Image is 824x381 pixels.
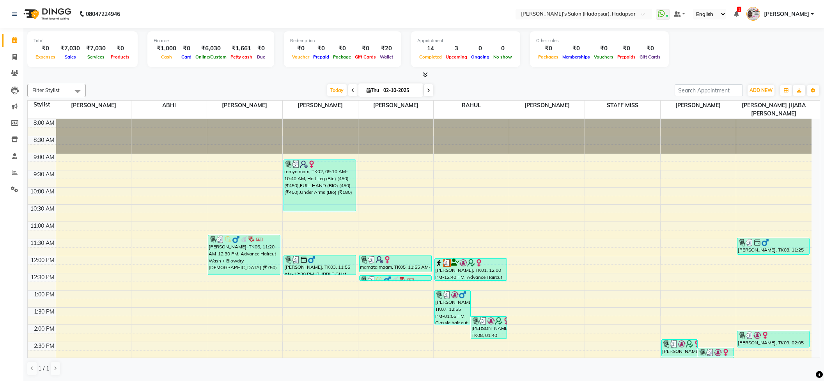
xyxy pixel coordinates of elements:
[32,308,56,316] div: 1:30 PM
[154,44,179,53] div: ₹1,000
[179,44,193,53] div: ₹0
[560,44,592,53] div: ₹0
[159,54,174,60] span: Cash
[353,44,378,53] div: ₹0
[179,54,193,60] span: Card
[434,101,509,110] span: RAHUL
[471,317,507,338] div: [PERSON_NAME], TK08, 01:40 PM-02:20 PM, Advance Haircut [DEMOGRAPHIC_DATA] (₹400)
[360,276,431,280] div: [PERSON_NAME], TK06, 12:30 PM-12:40 PM, THREADI EYE BROW (50) (₹50)
[509,101,585,110] span: [PERSON_NAME]
[737,7,741,12] span: 1
[32,136,56,144] div: 8:30 AM
[536,44,560,53] div: ₹0
[736,101,812,119] span: [PERSON_NAME] JIJABA [PERSON_NAME]
[109,54,131,60] span: Products
[661,101,736,110] span: [PERSON_NAME]
[86,3,120,25] b: 08047224946
[737,331,810,347] div: [PERSON_NAME], TK09, 02:05 PM-02:35 PM, Hair Wash Regular Long Length ([DEMOGRAPHIC_DATA]) (400) ...
[360,255,431,272] div: mamata maam, TK05, 11:55 AM-12:25 PM, Foot Reflexology Massage(20 Min) (00) (₹800)
[536,54,560,60] span: Packages
[638,44,663,53] div: ₹0
[229,54,254,60] span: Petty cash
[365,87,381,93] span: Thu
[290,54,311,60] span: Voucher
[83,44,109,53] div: ₹7,030
[592,44,615,53] div: ₹0
[435,259,507,280] div: [PERSON_NAME], TK01, 12:00 PM-12:40 PM, Advance Haircut [DEMOGRAPHIC_DATA]
[32,119,56,127] div: 8:00 AM
[746,7,760,21] img: PAVAN
[311,54,331,60] span: Prepaid
[311,44,331,53] div: ₹0
[34,54,57,60] span: Expenses
[417,44,444,53] div: 14
[417,37,514,44] div: Appointment
[29,256,56,264] div: 12:00 PM
[331,44,353,53] div: ₹0
[491,54,514,60] span: No show
[353,54,378,60] span: Gift Cards
[417,54,444,60] span: Completed
[28,101,56,109] div: Stylist
[560,54,592,60] span: Memberships
[734,11,739,18] a: 1
[32,291,56,299] div: 1:00 PM
[331,54,353,60] span: Package
[444,44,469,53] div: 3
[615,54,638,60] span: Prepaids
[491,44,514,53] div: 0
[378,44,395,53] div: ₹20
[358,101,434,110] span: [PERSON_NAME]
[469,44,491,53] div: 0
[254,44,268,53] div: ₹0
[381,85,420,96] input: 2025-10-02
[29,188,56,196] div: 10:00 AM
[536,37,663,44] div: Other sales
[193,44,229,53] div: ₹6,030
[32,87,60,93] span: Filter Stylist
[229,44,254,53] div: ₹1,661
[662,340,697,356] div: [PERSON_NAME], TK08, 02:20 PM-02:50 PM, DTAN FACE (500) (₹500)
[154,37,268,44] div: Finance
[34,37,131,44] div: Total
[585,101,660,110] span: STAFF MISS
[284,255,356,275] div: [PERSON_NAME], TK03, 11:55 AM-12:30 PM, BUBBLE GUM MENICURE O3 (₹850)
[615,44,638,53] div: ₹0
[29,273,56,282] div: 12:30 PM
[592,54,615,60] span: Vouchers
[737,238,810,254] div: [PERSON_NAME], TK03, 11:25 AM-11:55 AM, Classic Hair Cut (₹350)
[63,54,78,60] span: Sales
[748,85,774,96] button: ADD NEW
[29,222,56,230] div: 11:00 AM
[284,160,356,211] div: ramya mam, TK02, 09:10 AM-10:40 AM, Half Leg (Bio) (450) (₹450),FULL HAND (BIO) (450) (₹450),Unde...
[34,44,57,53] div: ₹0
[131,101,207,110] span: ABHI
[435,291,470,324] div: [PERSON_NAME], TK07, 12:55 PM-01:55 PM, Classic hair cut + [PERSON_NAME] Style (₹600)
[32,153,56,161] div: 9:00 AM
[32,342,56,350] div: 2:30 PM
[29,205,56,213] div: 10:30 AM
[638,54,663,60] span: Gift Cards
[378,54,395,60] span: Wallet
[255,54,267,60] span: Due
[207,101,282,110] span: [PERSON_NAME]
[29,239,56,247] div: 11:30 AM
[791,350,816,373] iframe: chat widget
[327,84,347,96] span: Today
[85,54,106,60] span: Services
[56,101,131,110] span: [PERSON_NAME]
[469,54,491,60] span: Ongoing
[208,235,280,275] div: [PERSON_NAME], TK06, 11:20 AM-12:30 PM, Advance Haircut Wash + Blowdry [DEMOGRAPHIC_DATA] (₹750)
[290,37,395,44] div: Redemption
[675,84,743,96] input: Search Appointment
[38,365,49,373] span: 1 / 1
[20,3,73,25] img: logo
[662,357,734,370] div: [PERSON_NAME], TK08, 02:50 PM-03:15 PM, O3 clean up (₹1500)
[57,44,83,53] div: ₹7,030
[764,10,809,18] span: [PERSON_NAME]
[32,170,56,179] div: 9:30 AM
[444,54,469,60] span: Upcoming
[32,325,56,333] div: 2:00 PM
[109,44,131,53] div: ₹0
[193,54,229,60] span: Online/Custom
